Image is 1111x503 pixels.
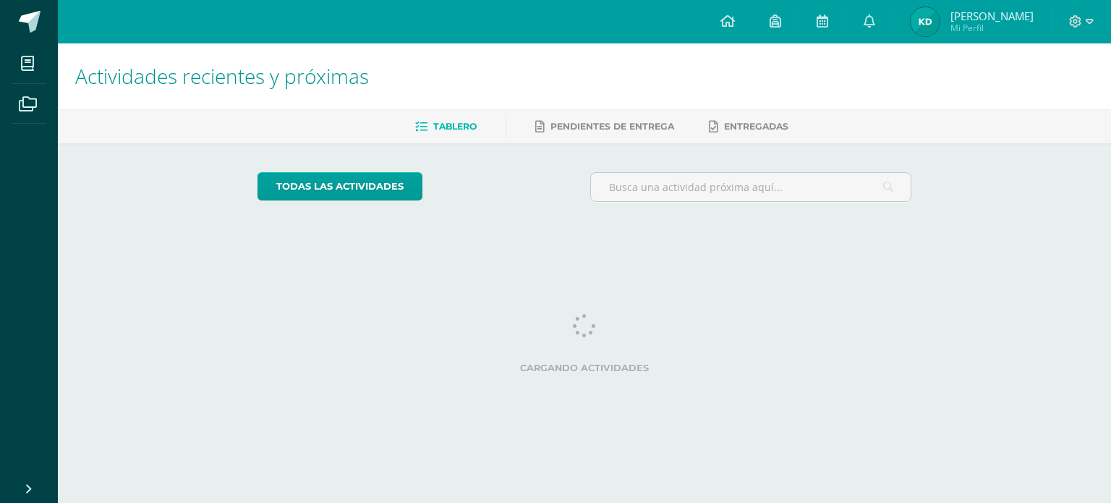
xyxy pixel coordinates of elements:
[709,115,788,138] a: Entregadas
[950,22,1034,34] span: Mi Perfil
[591,173,911,201] input: Busca una actividad próxima aquí...
[550,121,674,132] span: Pendientes de entrega
[257,172,422,200] a: todas las Actividades
[911,7,940,36] img: 4b70fde962b89395a610c1d11ccac60f.png
[433,121,477,132] span: Tablero
[257,363,912,373] label: Cargando actividades
[724,121,788,132] span: Entregadas
[75,62,369,90] span: Actividades recientes y próximas
[415,115,477,138] a: Tablero
[950,9,1034,23] span: [PERSON_NAME]
[535,115,674,138] a: Pendientes de entrega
